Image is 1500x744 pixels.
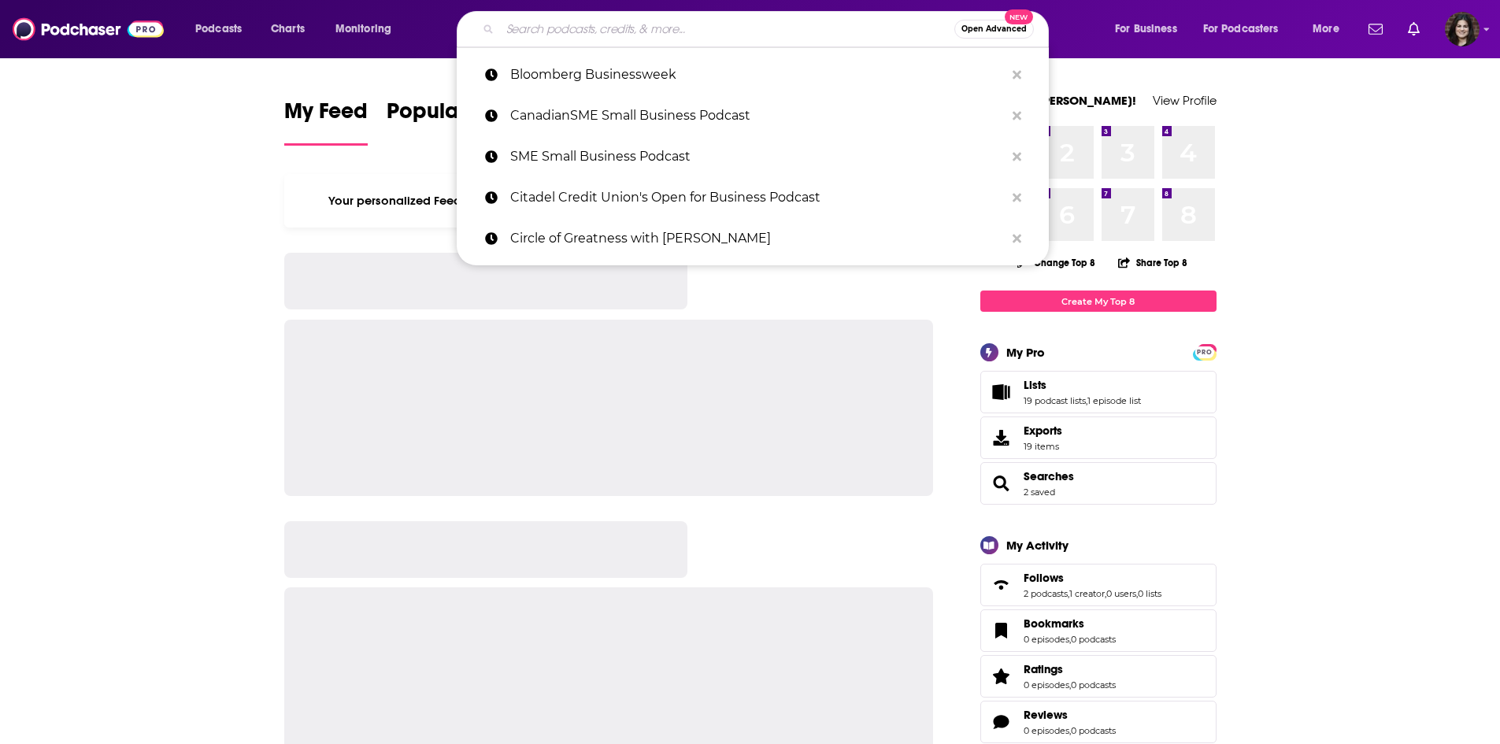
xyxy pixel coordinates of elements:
span: , [1086,395,1087,406]
span: , [1105,588,1106,599]
a: Create My Top 8 [980,291,1217,312]
span: Open Advanced [961,25,1027,33]
a: Ratings [1024,662,1116,676]
span: New [1005,9,1033,24]
a: Welcome [PERSON_NAME]! [980,93,1136,108]
img: Podchaser - Follow, Share and Rate Podcasts [13,14,164,44]
span: Charts [271,18,305,40]
span: Follows [1024,571,1064,585]
a: Show notifications dropdown [1402,16,1426,43]
span: PRO [1195,346,1214,358]
span: For Business [1115,18,1177,40]
span: , [1136,588,1138,599]
span: Reviews [980,701,1217,743]
p: CanadianSME Small Business Podcast [510,95,1005,136]
a: Searches [986,472,1017,494]
span: Lists [980,371,1217,413]
span: Reviews [1024,708,1068,722]
span: More [1313,18,1339,40]
span: Exports [1024,424,1062,438]
div: Search podcasts, credits, & more... [472,11,1064,47]
a: 0 podcasts [1071,679,1116,690]
a: CanadianSME Small Business Podcast [457,95,1049,136]
p: SME Small Business Podcast [510,136,1005,177]
span: Logged in as amandavpr [1445,12,1480,46]
a: Searches [1024,469,1074,483]
a: 0 lists [1138,588,1161,599]
button: open menu [1302,17,1359,42]
a: SME Small Business Podcast [457,136,1049,177]
span: Monitoring [335,18,391,40]
img: User Profile [1445,12,1480,46]
span: , [1069,725,1071,736]
button: open menu [1104,17,1197,42]
a: PRO [1195,346,1214,357]
a: Circle of Greatness with [PERSON_NAME] [457,218,1049,259]
span: Ratings [1024,662,1063,676]
a: 0 users [1106,588,1136,599]
a: Reviews [986,711,1017,733]
span: Exports [986,427,1017,449]
a: Reviews [1024,708,1116,722]
a: Lists [986,381,1017,403]
a: 0 episodes [1024,679,1069,690]
a: Ratings [986,665,1017,687]
div: Your personalized Feed is curated based on the Podcasts, Creators, Users, and Lists that you Follow. [284,174,934,228]
a: Bookmarks [1024,616,1116,631]
span: Follows [980,564,1217,606]
button: Open AdvancedNew [954,20,1034,39]
a: 1 creator [1069,588,1105,599]
span: Podcasts [195,18,242,40]
span: , [1069,634,1071,645]
span: 19 items [1024,441,1062,452]
span: For Podcasters [1203,18,1279,40]
p: Citadel Credit Union's Open for Business Podcast [510,177,1005,218]
span: Searches [980,462,1217,505]
a: Bloomberg Businessweek [457,54,1049,95]
span: My Feed [284,98,368,134]
a: Popular Feed [387,98,520,146]
a: Follows [986,574,1017,596]
span: Bookmarks [1024,616,1084,631]
a: 0 episodes [1024,725,1069,736]
span: Bookmarks [980,609,1217,652]
button: open menu [184,17,262,42]
a: 0 episodes [1024,634,1069,645]
button: Show profile menu [1445,12,1480,46]
span: Popular Feed [387,98,520,134]
a: Charts [261,17,314,42]
span: Ratings [980,655,1217,698]
a: 2 podcasts [1024,588,1068,599]
a: 1 episode list [1087,395,1141,406]
a: 2 saved [1024,487,1055,498]
input: Search podcasts, credits, & more... [500,17,954,42]
a: Citadel Credit Union's Open for Business Podcast [457,177,1049,218]
a: Lists [1024,378,1141,392]
a: My Feed [284,98,368,146]
span: , [1068,588,1069,599]
a: 19 podcast lists [1024,395,1086,406]
a: Show notifications dropdown [1362,16,1389,43]
button: Share Top 8 [1117,247,1188,278]
p: Bloomberg Businessweek [510,54,1005,95]
span: Lists [1024,378,1046,392]
button: open menu [1193,17,1302,42]
button: Change Top 8 [1008,253,1106,272]
a: Bookmarks [986,620,1017,642]
a: 0 podcasts [1071,725,1116,736]
a: 0 podcasts [1071,634,1116,645]
a: Exports [980,416,1217,459]
p: Circle of Greatness with Nehemiah Davis [510,218,1005,259]
a: View Profile [1153,93,1217,108]
div: My Activity [1006,538,1069,553]
a: Follows [1024,571,1161,585]
span: , [1069,679,1071,690]
button: open menu [324,17,412,42]
div: My Pro [1006,345,1045,360]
